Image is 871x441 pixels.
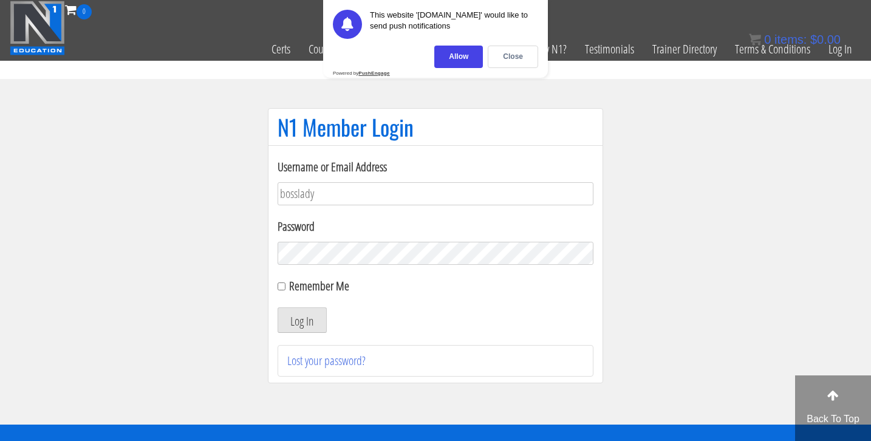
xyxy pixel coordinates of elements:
div: This website '[DOMAIN_NAME]' would like to send push notifications [370,10,538,39]
label: Remember Me [289,278,349,294]
img: n1-education [10,1,65,55]
h1: N1 Member Login [278,115,593,139]
div: Powered by [333,70,390,76]
p: Back To Top [795,412,871,426]
div: Close [488,46,538,68]
a: Why N1? [522,19,576,79]
img: icon11.png [749,33,761,46]
a: 0 [65,1,92,18]
span: $ [810,33,817,46]
label: Password [278,217,593,236]
strong: PushEngage [358,70,389,76]
a: Terms & Conditions [726,19,819,79]
a: Trainer Directory [643,19,726,79]
a: Log In [819,19,861,79]
button: Log In [278,307,327,333]
a: Lost your password? [287,352,366,369]
bdi: 0.00 [810,33,841,46]
a: Testimonials [576,19,643,79]
div: Allow [434,46,483,68]
label: Username or Email Address [278,158,593,176]
span: 0 [764,33,771,46]
span: items: [774,33,807,46]
a: 0 items: $0.00 [749,33,841,46]
a: Course List [299,19,360,79]
a: Certs [262,19,299,79]
span: 0 [77,4,92,19]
